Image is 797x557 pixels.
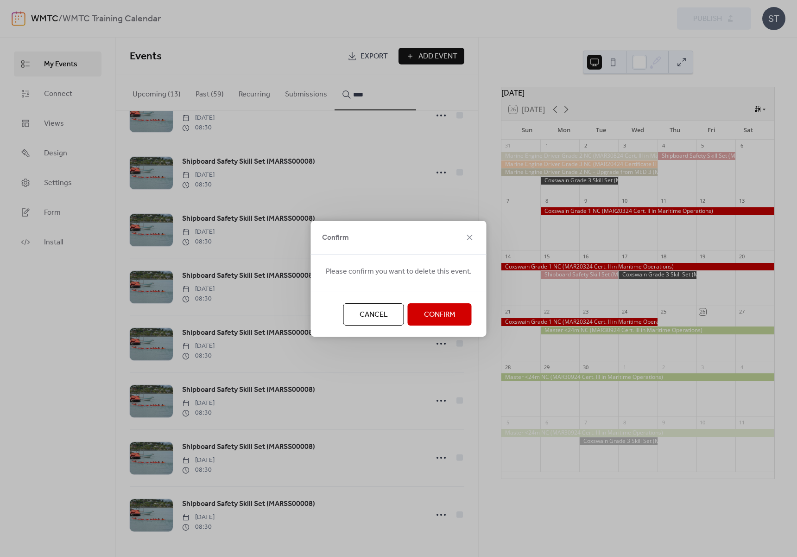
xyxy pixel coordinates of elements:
span: Confirm [322,232,349,243]
span: Confirm [424,309,455,320]
span: Cancel [360,309,388,320]
button: Confirm [408,303,472,326]
button: Cancel [343,303,404,326]
span: Please confirm you want to delete this event. [326,266,472,277]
